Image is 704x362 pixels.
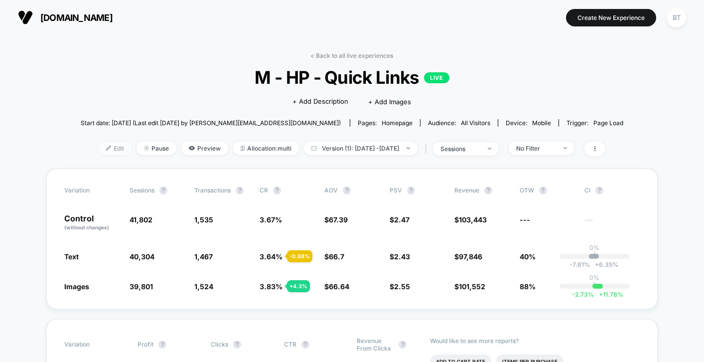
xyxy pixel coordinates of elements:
span: $ [390,215,410,224]
div: Trigger: [566,119,623,127]
span: -7.61 % [569,261,590,268]
span: 103,443 [459,215,487,224]
span: 41,802 [130,215,152,224]
span: Revenue From Clicks [357,337,394,352]
span: 2.43 [394,252,410,261]
span: + [599,291,603,298]
span: 6.35 % [590,261,618,268]
p: | [593,281,595,289]
img: end [144,146,149,151]
span: Profit [138,341,153,348]
div: + 4.3 % [287,280,310,292]
span: -2.73 % [572,291,594,298]
span: 66.64 [329,282,349,291]
img: end [563,147,567,149]
button: ? [484,186,492,194]
div: sessions [440,145,480,153]
span: Revenue [454,186,479,194]
p: 0% [589,274,599,281]
span: Sessions [130,186,154,194]
span: CR [260,186,268,194]
span: 40,304 [130,252,154,261]
span: + Add Images [368,98,411,106]
span: mobile [532,119,551,127]
span: 11.78 % [594,291,623,298]
div: - 0.88 % [287,250,312,262]
span: 40% [520,252,536,261]
button: ? [407,186,415,194]
button: ? [236,186,244,194]
img: end [407,147,410,149]
span: 3.83 % [260,282,282,291]
span: Device: [498,119,559,127]
img: end [488,148,491,150]
img: rebalance [241,146,245,151]
span: Page Load [593,119,623,127]
span: All Visitors [461,119,490,127]
span: Pause [137,142,176,155]
button: ? [595,186,603,194]
span: --- [520,215,530,224]
span: $ [324,215,348,224]
span: $ [454,282,485,291]
span: $ [324,252,344,261]
img: calendar [311,146,317,151]
button: BT [664,7,689,28]
span: 97,846 [459,252,482,261]
span: [DOMAIN_NAME] [40,12,113,23]
span: Preview [181,142,228,155]
span: 88% [520,282,536,291]
span: homepage [382,119,413,127]
span: --- [584,217,639,231]
span: OTW [520,186,574,194]
div: Pages: [358,119,413,127]
span: $ [324,282,349,291]
span: $ [390,282,410,291]
button: ? [301,341,309,349]
span: M - HP - Quick Links [108,67,596,88]
span: Clicks [211,341,228,348]
span: 66.7 [329,252,344,261]
button: [DOMAIN_NAME] [15,9,116,25]
span: Text [64,252,79,261]
span: Allocation: multi [233,142,299,155]
a: < Back to all live experiences [310,52,393,59]
span: 39,801 [130,282,153,291]
span: $ [454,252,482,261]
span: 101,552 [459,282,485,291]
div: BT [667,8,686,27]
span: (without changes) [64,224,109,230]
span: + [595,261,599,268]
button: ? [539,186,547,194]
span: Version (1): [DATE] - [DATE] [304,142,418,155]
p: Would like to see more reports? [430,337,639,345]
button: Create New Experience [566,9,656,26]
button: ? [343,186,351,194]
span: 3.67 % [260,215,282,224]
button: ? [158,341,166,349]
span: 3.64 % [260,252,282,261]
div: Audience: [428,119,490,127]
p: Control [64,214,119,231]
span: Start date: [DATE] (Last edit [DATE] by [PERSON_NAME][EMAIL_ADDRESS][DOMAIN_NAME]) [81,119,341,127]
span: 1,467 [194,252,213,261]
span: AOV [324,186,338,194]
span: | [422,142,433,156]
span: 1,524 [194,282,213,291]
span: 2.55 [394,282,410,291]
span: Images [64,282,89,291]
span: CTR [284,341,296,348]
div: No Filter [516,145,556,152]
span: Variation [64,337,119,352]
button: ? [399,341,407,349]
span: 1,535 [194,215,213,224]
span: CI [584,186,639,194]
span: 67.39 [329,215,348,224]
button: ? [273,186,281,194]
p: LIVE [424,72,449,83]
span: Edit [99,142,132,155]
p: 0% [589,244,599,251]
span: $ [390,252,410,261]
p: | [593,251,595,259]
button: ? [159,186,167,194]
